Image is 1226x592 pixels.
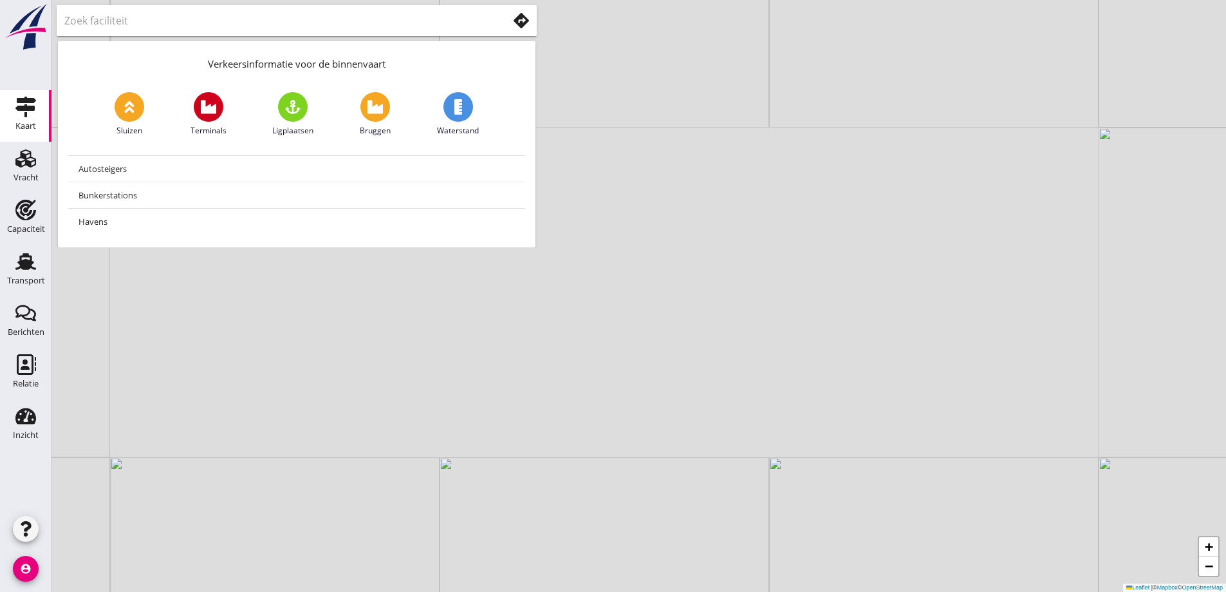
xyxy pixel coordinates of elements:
[1199,537,1218,557] a: Zoom in
[272,125,313,137] span: Ligplaatsen
[437,92,479,137] a: Waterstand
[1123,584,1226,592] div: © ©
[1126,584,1149,591] a: Leaflet
[190,125,227,137] span: Terminals
[1199,557,1218,576] a: Zoom out
[1182,584,1223,591] a: OpenStreetMap
[79,161,515,177] div: Autosteigers
[115,92,144,137] a: Sluizen
[3,3,49,51] img: logo-small.a267ee39.svg
[272,92,313,137] a: Ligplaatsen
[15,122,36,130] div: Kaart
[58,41,535,82] div: Verkeersinformatie voor de binnenvaart
[13,379,39,388] div: Relatie
[360,92,391,137] a: Bruggen
[79,187,515,203] div: Bunkerstations
[1157,584,1178,591] a: Mapbox
[116,125,142,137] span: Sluizen
[8,328,44,336] div: Berichten
[360,125,391,137] span: Bruggen
[13,431,39,439] div: Inzicht
[64,10,490,31] input: Zoek faciliteit
[7,276,45,285] div: Transport
[437,125,479,137] span: Waterstand
[13,556,39,582] i: account_circle
[1205,539,1213,555] span: +
[79,214,515,229] div: Havens
[190,92,227,137] a: Terminals
[14,173,39,182] div: Vracht
[7,225,45,233] div: Capaciteit
[1151,584,1153,591] span: |
[1205,558,1213,574] span: −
